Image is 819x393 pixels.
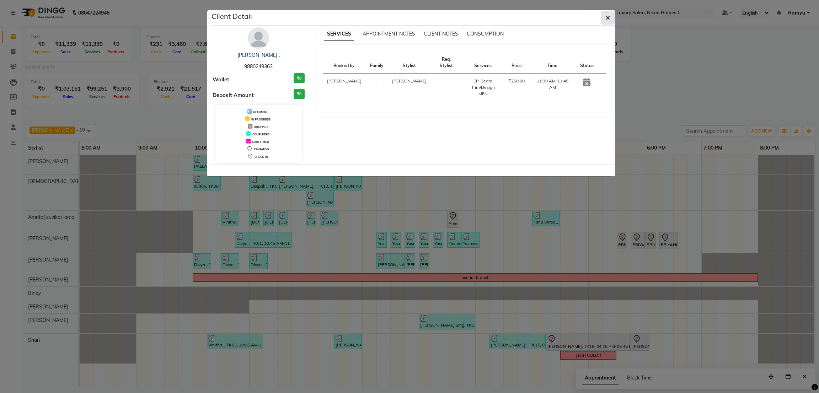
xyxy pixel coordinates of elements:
[431,74,462,102] td: -
[294,89,305,99] h3: ₹0
[462,52,504,74] th: Services
[529,52,576,74] th: Time
[466,78,500,97] div: EP-Beard Trim/Design MEN
[252,140,269,144] span: CONFIRMED
[504,52,529,74] th: Price
[255,155,268,158] span: CHECK-IN
[366,52,388,74] th: Family
[254,147,269,151] span: TENTATIVE
[323,52,366,74] th: Booked by
[244,63,273,70] span: 9880249363
[294,73,305,84] h3: ₹0
[237,52,280,58] a: [PERSON_NAME] .
[363,31,415,37] span: APPOINTMENT NOTES
[251,118,271,121] span: IN PROGRESS
[424,31,458,37] span: CLIENT NOTES
[212,11,252,22] h5: Client Detail
[529,74,576,102] td: 11:30 AM-11:45 AM
[576,52,598,74] th: Status
[213,91,254,99] span: Deposit Amount
[254,125,268,129] span: DROPPED
[431,52,462,74] th: Req. Stylist
[253,110,268,114] span: UPCOMING
[213,76,229,84] span: Wallet
[252,133,269,136] span: COMPLETED
[366,74,388,102] td: -
[392,78,427,84] span: [PERSON_NAME]
[388,52,431,74] th: Stylist
[508,78,525,84] div: ₹250.00
[248,27,269,49] img: avatar
[323,74,366,102] td: [PERSON_NAME]
[324,28,354,41] span: SERVICES
[467,31,504,37] span: CONSUMPTION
